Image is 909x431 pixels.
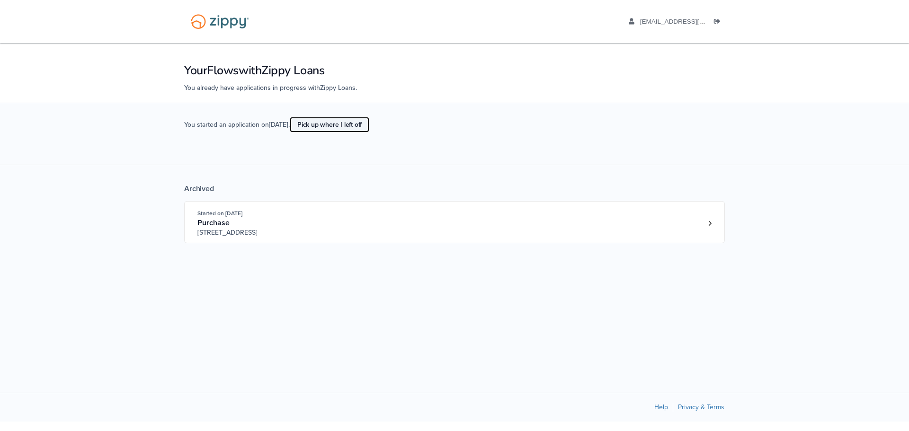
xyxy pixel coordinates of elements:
[185,9,255,34] img: Logo
[184,184,725,194] div: Archived
[184,84,357,92] span: You already have applications in progress with Zippy Loans .
[184,201,725,243] a: Open loan 4262751
[184,62,725,79] h1: Your Flows with Zippy Loans
[197,228,342,237] span: [STREET_ADDRESS]
[678,403,724,411] a: Privacy & Terms
[290,117,369,132] a: Pick up where I left off
[654,403,668,411] a: Help
[629,18,749,27] a: edit profile
[184,120,369,146] span: You started an application on [DATE] .
[197,210,242,217] span: Started on [DATE]
[197,218,230,228] span: Purchase
[640,18,749,25] span: albertoenrique3500@gmail.com
[703,216,717,230] a: Loan number 4262751
[714,18,724,27] a: Log out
